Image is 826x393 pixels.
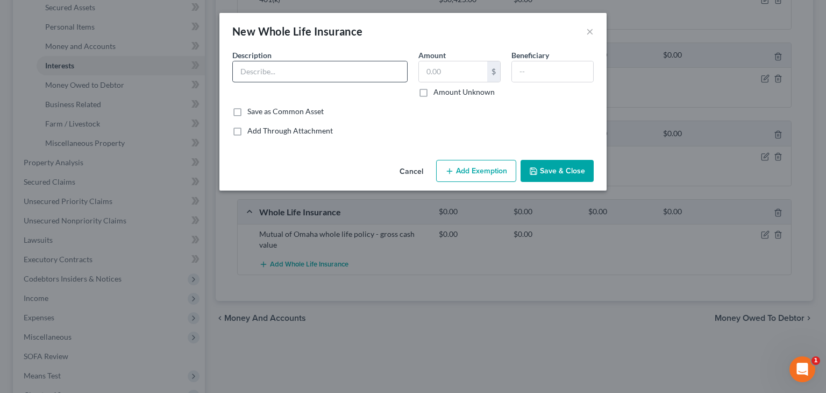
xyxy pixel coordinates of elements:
input: 0.00 [419,61,487,82]
button: Cancel [391,161,432,183]
button: Add Exemption [436,160,516,183]
span: 1 [811,356,820,365]
span: Description [232,51,272,60]
div: New Whole Life Insurance [232,24,363,39]
input: -- [512,61,593,82]
label: Amount Unknown [433,87,495,97]
iframe: Intercom live chat [789,356,815,382]
label: Beneficiary [511,50,549,61]
label: Save as Common Asset [247,106,324,117]
button: Save & Close [521,160,594,183]
div: $ [487,61,500,82]
button: × [586,25,594,38]
label: Add Through Attachment [247,125,333,136]
input: Describe... [233,61,407,82]
label: Amount [418,50,446,61]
